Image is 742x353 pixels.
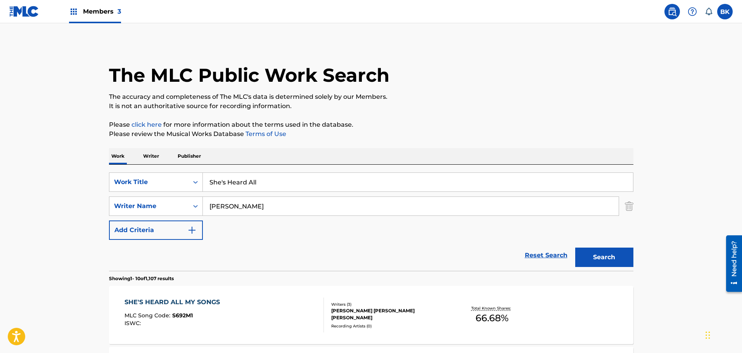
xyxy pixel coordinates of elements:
[688,7,697,16] img: help
[575,248,633,267] button: Search
[476,311,509,325] span: 66.68 %
[114,177,184,187] div: Work Title
[114,201,184,211] div: Writer Name
[175,148,203,164] p: Publisher
[131,121,162,128] a: click here
[109,64,389,87] h1: The MLC Public Work Search
[706,324,710,347] div: Drag
[685,4,700,19] div: Help
[664,4,680,19] a: Public Search
[187,226,197,235] img: 9d2ae6d4665cec9f34b9.svg
[125,312,172,319] span: MLC Song Code :
[625,196,633,216] img: Delete Criterion
[705,8,713,15] div: Notifications
[717,4,733,19] div: User Menu
[668,7,677,16] img: search
[9,6,39,17] img: MLC Logo
[109,120,633,129] p: Please for more information about the terms used in the database.
[331,323,448,329] div: Recording Artists ( 0 )
[109,92,633,102] p: The accuracy and completeness of The MLC's data is determined solely by our Members.
[69,7,78,16] img: Top Rightsholders
[521,247,571,264] a: Reset Search
[109,129,633,139] p: Please review the Musical Works Database
[109,286,633,344] a: SHE'S HEARD ALL MY SONGSMLC Song Code:S692M1ISWC:Writers (3)[PERSON_NAME] [PERSON_NAME] [PERSON_N...
[125,320,143,327] span: ISWC :
[172,312,193,319] span: S692M1
[109,102,633,111] p: It is not an authoritative source for recording information.
[118,8,121,15] span: 3
[125,298,224,307] div: SHE'S HEARD ALL MY SONGS
[471,305,513,311] p: Total Known Shares:
[331,307,448,321] div: [PERSON_NAME] [PERSON_NAME] [PERSON_NAME]
[109,148,127,164] p: Work
[244,130,286,138] a: Terms of Use
[109,172,633,271] form: Search Form
[703,316,742,353] iframe: Chat Widget
[141,148,161,164] p: Writer
[109,220,203,240] button: Add Criteria
[83,7,121,16] span: Members
[720,232,742,294] iframe: Resource Center
[109,275,174,282] p: Showing 1 - 10 of 1,107 results
[331,301,448,307] div: Writers ( 3 )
